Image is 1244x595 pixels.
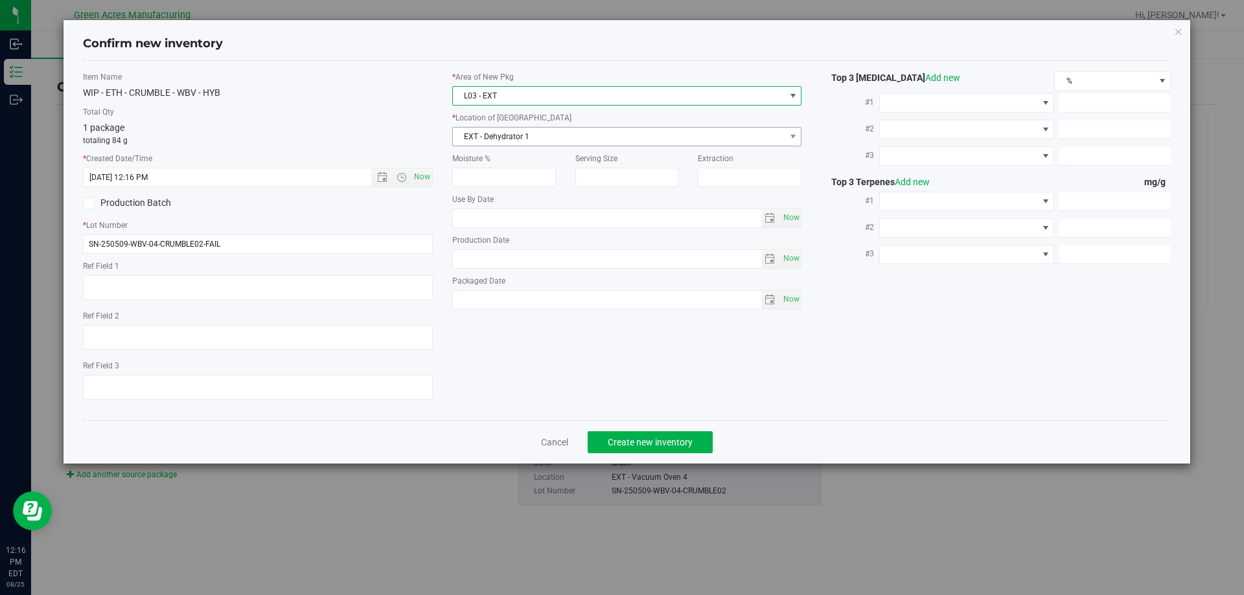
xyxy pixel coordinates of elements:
label: Ref Field 2 [83,310,433,322]
label: #1 [821,91,879,114]
label: Location of [GEOGRAPHIC_DATA] [452,112,802,124]
label: Ref Field 1 [83,260,433,272]
span: Set Current date [780,249,802,268]
span: select [779,209,801,227]
a: Add new [895,177,930,187]
label: Created Date/Time [83,153,433,164]
span: select [761,291,780,309]
span: Open the time view [390,172,412,183]
label: #3 [821,144,879,167]
span: Set Current date [780,208,802,227]
h4: Confirm new inventory [83,36,223,52]
p: totaling 84 g [83,135,433,146]
label: #3 [821,242,879,265]
label: #2 [821,216,879,239]
label: Total Qty [83,106,433,118]
span: select [779,250,801,268]
span: Top 3 [MEDICAL_DATA] [821,73,960,83]
label: #2 [821,117,879,140]
button: Create new inventory [588,431,713,453]
span: select [785,128,801,146]
label: Item Name [83,71,433,83]
label: Area of New Pkg [452,71,802,83]
span: Create new inventory [608,437,693,447]
label: Moisture % [452,153,556,164]
iframe: Resource center [13,491,52,530]
label: #1 [821,189,879,212]
span: Set Current date [780,290,802,309]
label: Lot Number [83,219,433,231]
span: % [1055,72,1154,90]
span: 1 package [83,122,124,133]
label: Production Date [452,234,802,246]
label: Extraction [698,153,801,164]
a: Add new [925,73,960,83]
span: Set Current date [411,168,433,186]
span: select [779,291,801,309]
span: select [761,250,780,268]
span: L03 - EXT [453,87,785,105]
a: Cancel [541,436,568,449]
span: mg/g [1144,177,1171,187]
label: Production Batch [83,196,248,210]
label: Packaged Date [452,275,802,287]
span: EXT - Dehydrator 1 [453,128,785,146]
span: Top 3 Terpenes [821,177,930,187]
label: Ref Field 3 [83,360,433,372]
label: Use By Date [452,194,802,205]
label: Serving Size [575,153,679,164]
span: Open the date view [371,172,393,183]
div: WIP - ETH - CRUMBLE - WBV - HYB [83,86,433,100]
span: select [761,209,780,227]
